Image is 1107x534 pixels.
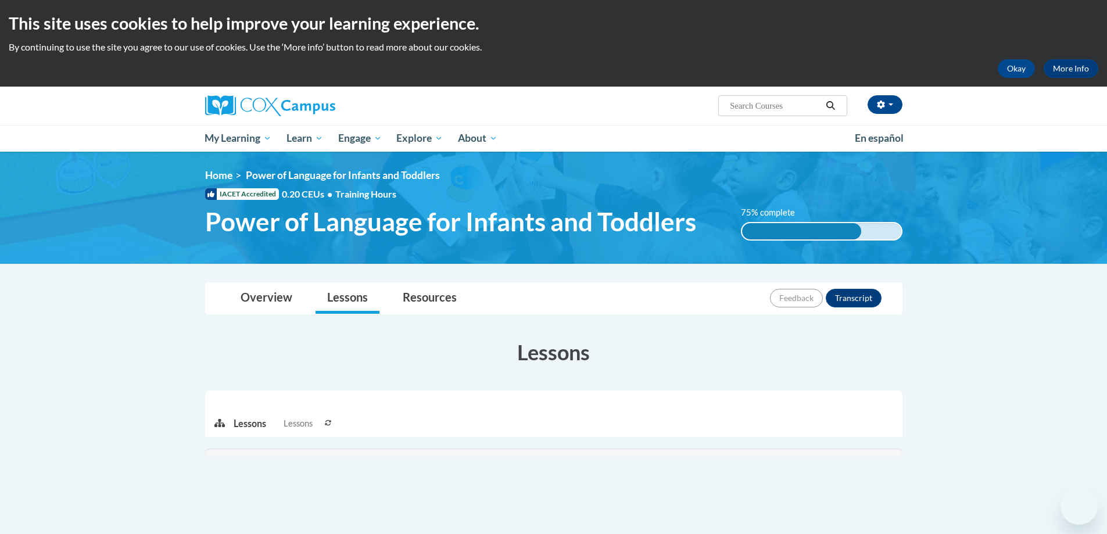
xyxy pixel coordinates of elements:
[847,126,911,150] a: En español
[868,95,902,114] button: Account Settings
[188,125,920,152] div: Main menu
[9,41,1098,53] p: By continuing to use the site you agree to our use of cookies. Use the ‘More info’ button to read...
[327,188,332,199] span: •
[205,95,426,116] a: Cox Campus
[822,99,839,113] button: Search
[205,169,232,181] a: Home
[286,131,323,145] span: Learn
[770,289,823,307] button: Feedback
[742,223,861,239] div: 75% complete
[391,283,468,314] a: Resources
[855,132,904,144] span: En español
[450,125,505,152] a: About
[998,59,1035,78] button: Okay
[338,131,382,145] span: Engage
[826,289,882,307] button: Transcript
[205,131,271,145] span: My Learning
[9,12,1098,35] h2: This site uses cookies to help improve your learning experience.
[282,188,335,200] span: 0.20 CEUs
[1044,59,1098,78] a: More Info
[234,417,266,430] p: Lessons
[205,95,335,116] img: Cox Campus
[229,283,304,314] a: Overview
[279,125,331,152] a: Learn
[198,125,280,152] a: My Learning
[284,417,313,430] span: Lessons
[458,131,497,145] span: About
[335,188,396,199] span: Training Hours
[331,125,389,152] a: Engage
[246,169,440,181] span: Power of Language for Infants and Toddlers
[205,338,902,367] h3: Lessons
[741,206,808,219] label: 75% complete
[1061,488,1098,525] iframe: Button to launch messaging window
[205,188,279,200] span: IACET Accredited
[205,206,696,237] span: Power of Language for Infants and Toddlers
[396,131,443,145] span: Explore
[729,99,822,113] input: Search Courses
[316,283,379,314] a: Lessons
[389,125,450,152] a: Explore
